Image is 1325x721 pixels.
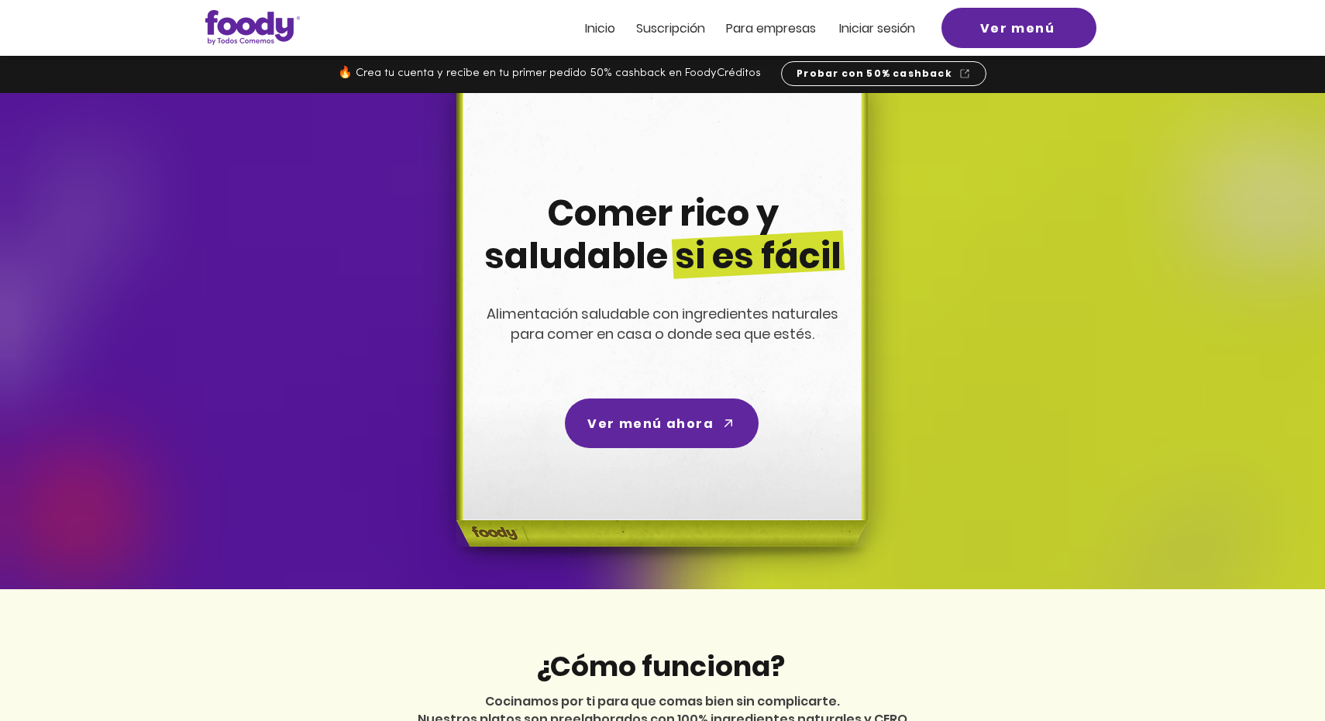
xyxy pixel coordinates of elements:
[535,647,785,686] span: ¿Cómo funciona?
[205,126,593,514] img: left-dish-compress.png
[797,67,952,81] span: Probar con 50% cashback
[839,19,915,37] span: Iniciar sesión
[585,19,615,37] span: Inicio
[726,19,741,37] span: Pa
[980,19,1055,38] span: Ver menú
[413,93,906,589] img: headline-center-compress.png
[585,22,615,35] a: Inicio
[781,61,986,86] a: Probar con 50% cashback
[565,398,759,448] a: Ver menú ahora
[587,414,714,433] span: Ver menú ahora
[487,304,838,343] span: Alimentación saludable con ingredientes naturales para comer en casa o donde sea que estés.
[205,10,300,45] img: Logo_Foody V2.0.0 (3).png
[484,188,841,281] span: Comer rico y saludable si es fácil
[636,22,705,35] a: Suscripción
[338,67,761,79] span: 🔥 Crea tu cuenta y recibe en tu primer pedido 50% cashback en FoodyCréditos
[636,19,705,37] span: Suscripción
[726,22,816,35] a: Para empresas
[941,8,1096,48] a: Ver menú
[741,19,816,37] span: ra empresas
[485,692,840,710] span: Cocinamos por ti para que comas bien sin complicarte.
[839,22,915,35] a: Iniciar sesión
